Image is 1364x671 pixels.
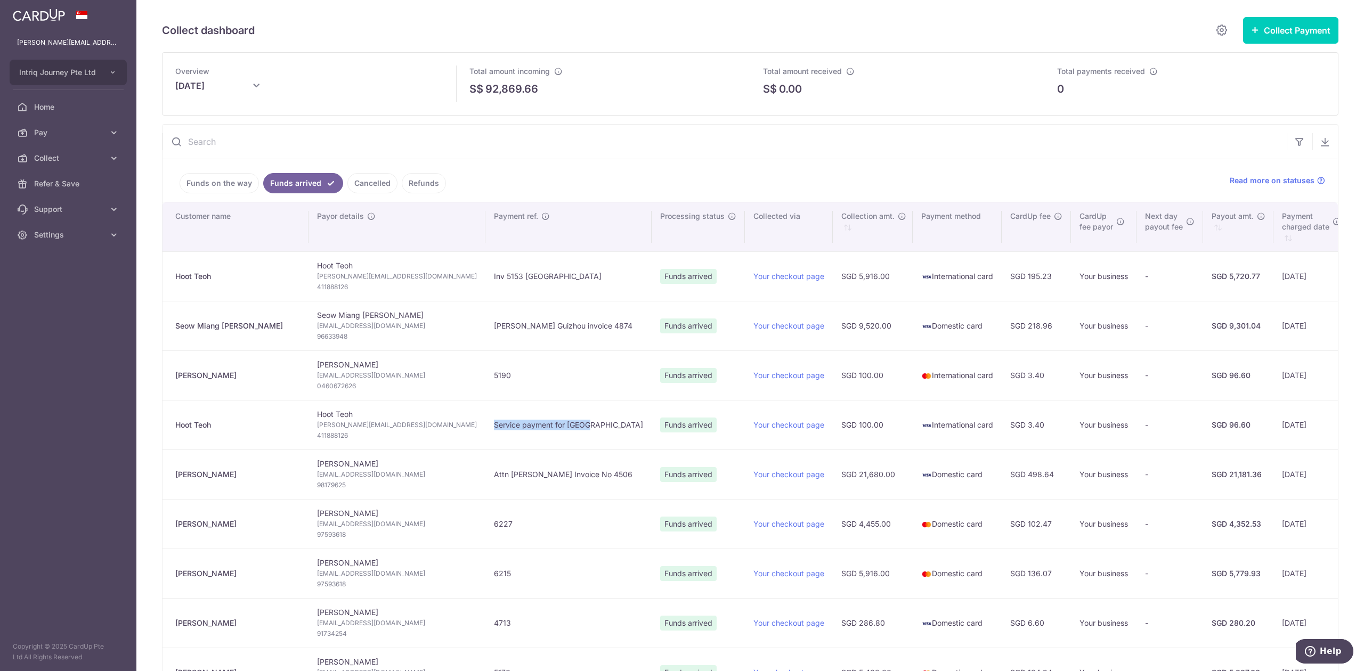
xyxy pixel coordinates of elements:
img: mastercard-sm-87a3fd1e0bddd137fecb07648320f44c262e2538e7db6024463105ddbc961eb2.png [921,371,932,381]
td: [DATE] [1273,449,1347,499]
span: [PERSON_NAME][EMAIL_ADDRESS][DOMAIN_NAME] [317,420,477,430]
td: 5190 [485,350,652,400]
a: Your checkout page [753,321,824,330]
td: SGD 195.23 [1002,251,1071,301]
img: visa-sm-192604c4577d2d35970c8ed26b86981c2741ebd56154ab54ad91a526f0f24972.png [921,272,932,282]
span: S$ [469,81,483,97]
th: Paymentcharged date : activate to sort column ascending [1273,202,1347,251]
span: [EMAIL_ADDRESS][DOMAIN_NAME] [317,469,477,480]
td: International card [913,251,1002,301]
td: - [1136,549,1203,598]
th: CardUpfee payor [1071,202,1136,251]
th: Customer name [163,202,308,251]
img: visa-sm-192604c4577d2d35970c8ed26b86981c2741ebd56154ab54ad91a526f0f24972.png [921,321,932,332]
td: [DATE] [1273,598,1347,648]
div: [PERSON_NAME] [175,618,300,628]
span: Funds arrived [660,566,717,581]
span: CardUp fee payor [1079,211,1113,232]
td: Hoot Teoh [308,400,485,449]
span: Home [34,102,104,112]
td: Domestic card [913,301,1002,350]
a: Your checkout page [753,618,824,627]
td: SGD 498.64 [1002,449,1071,499]
td: [DATE] [1273,499,1347,549]
td: Domestic card [913,549,1002,598]
td: SGD 5,916.00 [833,251,913,301]
a: Your checkout page [753,371,824,380]
span: Collect [34,153,104,163]
span: Funds arrived [660,318,717,333]
a: Your checkout page [753,519,824,528]
td: SGD 218.96 [1002,301,1071,350]
span: Processing status [660,211,725,222]
td: [DATE] [1273,400,1347,449]
span: Payout amt. [1212,211,1254,222]
span: 96633948 [317,331,477,342]
td: Attn [PERSON_NAME] Invoice No 4506 [485,449,652,499]
img: mastercard-sm-87a3fd1e0bddd137fecb07648320f44c262e2538e7db6024463105ddbc961eb2.png [921,519,932,530]
td: - [1136,251,1203,301]
td: Your business [1071,251,1136,301]
td: 6227 [485,499,652,549]
span: [EMAIL_ADDRESS][DOMAIN_NAME] [317,618,477,628]
div: SGD 9,301.04 [1212,321,1265,331]
span: Overview [175,67,209,76]
td: SGD 21,680.00 [833,449,913,499]
img: visa-sm-192604c4577d2d35970c8ed26b86981c2741ebd56154ab54ad91a526f0f24972.png [921,618,932,629]
span: Intriq Journey Pte Ltd [19,67,98,78]
th: Payment ref. [485,202,652,251]
span: CardUp fee [1010,211,1051,222]
span: 97593618 [317,579,477,590]
a: Your checkout page [753,470,824,479]
td: SGD 100.00 [833,400,913,449]
th: Payment method [913,202,1002,251]
span: Total amount received [763,67,842,76]
p: 92,869.66 [485,81,538,97]
button: Intriq Journey Pte Ltd [10,60,127,85]
td: - [1136,400,1203,449]
span: Funds arrived [660,418,717,432]
div: Hoot Teoh [175,271,300,282]
span: Refer & Save [34,178,104,189]
div: SGD 4,352.53 [1212,519,1265,529]
td: Seow Miang [PERSON_NAME] [308,301,485,350]
th: Next daypayout fee [1136,202,1203,251]
span: Pay [34,127,104,138]
td: [PERSON_NAME] Guizhou invoice 4874 [485,301,652,350]
div: [PERSON_NAME] [175,519,300,529]
h5: Collect dashboard [162,22,255,39]
div: [PERSON_NAME] [175,568,300,579]
img: visa-sm-192604c4577d2d35970c8ed26b86981c2741ebd56154ab54ad91a526f0f24972.png [921,470,932,480]
td: Hoot Teoh [308,251,485,301]
span: Support [34,204,104,215]
span: Read more on statuses [1230,175,1314,186]
span: 91734254 [317,628,477,639]
span: [EMAIL_ADDRESS][DOMAIN_NAME] [317,519,477,529]
td: Inv 5153 [GEOGRAPHIC_DATA] [485,251,652,301]
span: 98179625 [317,480,477,490]
span: Help [24,7,46,17]
td: Service payment for [GEOGRAPHIC_DATA] [485,400,652,449]
span: Payment ref. [494,211,538,222]
td: SGD 3.40 [1002,350,1071,400]
span: 411888126 [317,282,477,292]
td: - [1136,301,1203,350]
input: Search [163,125,1287,159]
span: 411888126 [317,430,477,441]
span: 0460672626 [317,381,477,391]
span: Funds arrived [660,269,717,284]
td: [DATE] [1273,350,1347,400]
span: Total amount incoming [469,67,550,76]
td: Your business [1071,350,1136,400]
span: Funds arrived [660,368,717,383]
th: Collected via [745,202,833,251]
span: Funds arrived [660,517,717,531]
td: [DATE] [1273,251,1347,301]
span: Funds arrived [660,467,717,482]
a: Funds arrived [263,173,343,193]
p: [PERSON_NAME][EMAIL_ADDRESS][DOMAIN_NAME] [17,37,119,48]
td: 6215 [485,549,652,598]
button: Collect Payment [1243,17,1338,44]
th: CardUp fee [1002,202,1071,251]
a: Refunds [402,173,446,193]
